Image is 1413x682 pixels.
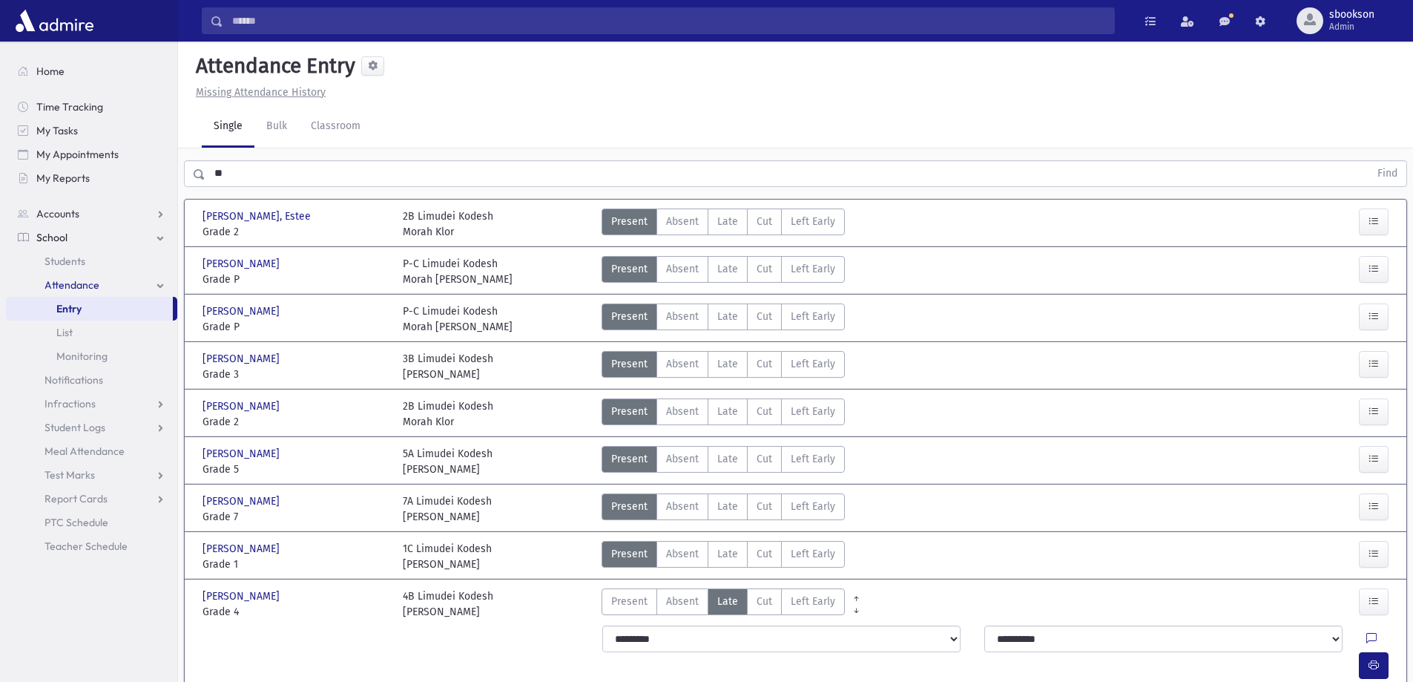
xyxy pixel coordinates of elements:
[666,261,699,277] span: Absent
[666,594,699,609] span: Absent
[757,356,772,372] span: Cut
[717,214,738,229] span: Late
[757,261,772,277] span: Cut
[791,499,835,514] span: Left Early
[202,106,254,148] a: Single
[45,445,125,458] span: Meal Attendance
[611,214,648,229] span: Present
[202,541,283,557] span: [PERSON_NAME]
[1329,9,1374,21] span: sbookson
[6,487,177,511] a: Report Cards
[6,166,177,190] a: My Reports
[6,297,173,321] a: Entry
[223,7,1114,34] input: Search
[791,594,835,609] span: Left Early
[791,451,835,467] span: Left Early
[717,499,738,514] span: Late
[403,588,493,620] div: 4B Limudei Kodesh [PERSON_NAME]
[611,404,648,419] span: Present
[666,214,699,229] span: Absent
[202,557,388,572] span: Grade 1
[56,326,73,339] span: List
[403,304,513,335] div: P-C Limudei Kodesh Morah [PERSON_NAME]
[36,171,90,185] span: My Reports
[36,231,67,244] span: School
[202,462,388,477] span: Grade 5
[666,499,699,514] span: Absent
[202,604,388,620] span: Grade 4
[202,319,388,335] span: Grade P
[190,86,326,99] a: Missing Attendance History
[666,451,699,467] span: Absent
[791,404,835,419] span: Left Early
[757,594,772,609] span: Cut
[6,95,177,119] a: Time Tracking
[611,356,648,372] span: Present
[611,499,648,514] span: Present
[791,356,835,372] span: Left Early
[757,214,772,229] span: Cut
[757,309,772,324] span: Cut
[403,446,493,477] div: 5A Limudei Kodesh [PERSON_NAME]
[36,148,119,161] span: My Appointments
[202,367,388,382] span: Grade 3
[791,214,835,229] span: Left Early
[666,309,699,324] span: Absent
[6,119,177,142] a: My Tasks
[36,124,78,137] span: My Tasks
[791,261,835,277] span: Left Early
[717,356,738,372] span: Late
[6,321,177,344] a: List
[717,546,738,562] span: Late
[254,106,299,148] a: Bulk
[202,209,314,224] span: [PERSON_NAME], Estee
[1368,161,1406,186] button: Find
[190,53,355,79] h5: Attendance Entry
[45,468,95,482] span: Test Marks
[611,594,648,609] span: Present
[6,59,177,83] a: Home
[202,351,283,367] span: [PERSON_NAME]
[611,546,648,562] span: Present
[12,6,97,36] img: AdmirePro
[403,351,493,382] div: 3B Limudei Kodesh [PERSON_NAME]
[45,516,108,529] span: PTC Schedule
[56,302,82,315] span: Entry
[299,106,372,148] a: Classroom
[791,309,835,324] span: Left Early
[602,494,845,525] div: AttTypes
[666,546,699,562] span: Absent
[196,86,326,99] u: Missing Attendance History
[602,541,845,572] div: AttTypes
[6,273,177,297] a: Attendance
[202,256,283,272] span: [PERSON_NAME]
[56,350,108,363] span: Monitoring
[6,392,177,416] a: Infractions
[202,224,388,240] span: Grade 2
[717,594,738,609] span: Late
[717,309,738,324] span: Late
[45,421,105,434] span: Student Logs
[45,397,96,410] span: Infractions
[602,399,845,430] div: AttTypes
[757,546,772,562] span: Cut
[202,446,283,462] span: [PERSON_NAME]
[6,463,177,487] a: Test Marks
[602,209,845,240] div: AttTypes
[202,588,283,604] span: [PERSON_NAME]
[6,368,177,392] a: Notifications
[611,309,648,324] span: Present
[45,540,128,553] span: Teacher Schedule
[202,509,388,525] span: Grade 7
[602,446,845,477] div: AttTypes
[403,399,493,430] div: 2B Limudei Kodesh Morah Klor
[1329,21,1374,33] span: Admin
[666,404,699,419] span: Absent
[666,356,699,372] span: Absent
[6,534,177,558] a: Teacher Schedule
[403,541,492,572] div: 1C Limudei Kodesh [PERSON_NAME]
[717,261,738,277] span: Late
[403,494,492,525] div: 7A Limudei Kodesh [PERSON_NAME]
[36,207,79,220] span: Accounts
[6,511,177,534] a: PTC Schedule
